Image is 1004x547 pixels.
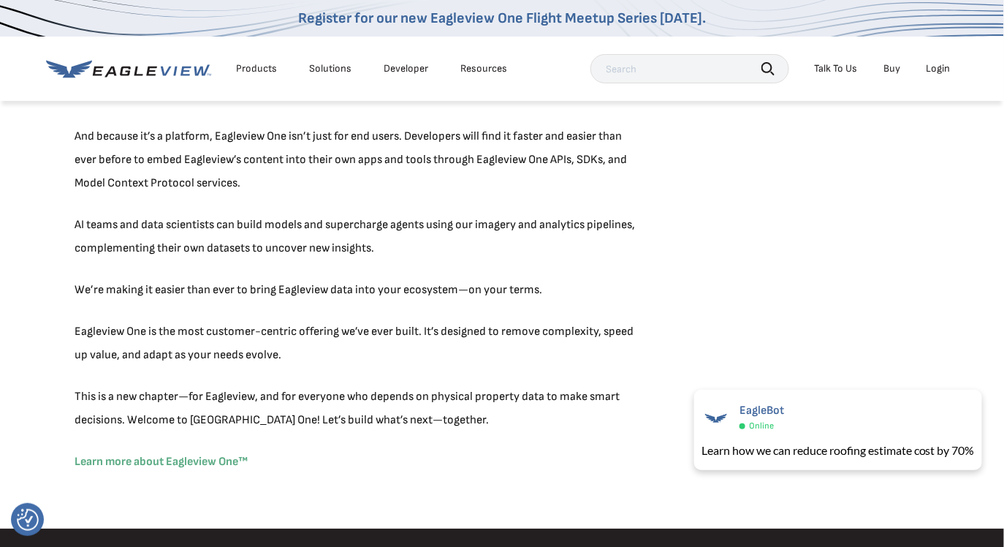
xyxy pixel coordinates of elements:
span: EagleBot [739,404,784,418]
div: Talk To Us [814,62,857,75]
div: Resources [460,62,507,75]
a: Learn more about Eagleview One™ [75,455,248,469]
div: Learn how we can reduce roofing estimate cost by 70% [701,442,975,459]
a: Buy [883,62,900,75]
p: We’re making it easier than ever to bring Eagleview data into your ecosystem—on your terms. [75,279,644,302]
p: Eagleview One is the most customer-centric offering we’ve ever built. It’s designed to remove com... [75,320,644,367]
span: Online [749,420,774,431]
p: And because it’s a platform, Eagleview One isn’t just for end users. Developers will find it fast... [75,125,644,195]
p: This is a new chapter—for Eagleview, and for everyone who depends on physical property data to ma... [75,385,644,432]
a: Developer [384,62,428,75]
img: Revisit consent button [17,509,39,531]
input: Search [590,54,789,83]
div: Products [236,62,277,75]
img: EagleBot [701,404,731,433]
div: Login [927,62,951,75]
p: AI teams and data scientists can build models and supercharge agents using our imagery and analyt... [75,214,644,260]
button: Consent Preferences [17,509,39,531]
a: Register for our new Eagleview One Flight Meetup Series [DATE]. [298,10,706,27]
div: Solutions [309,62,351,75]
